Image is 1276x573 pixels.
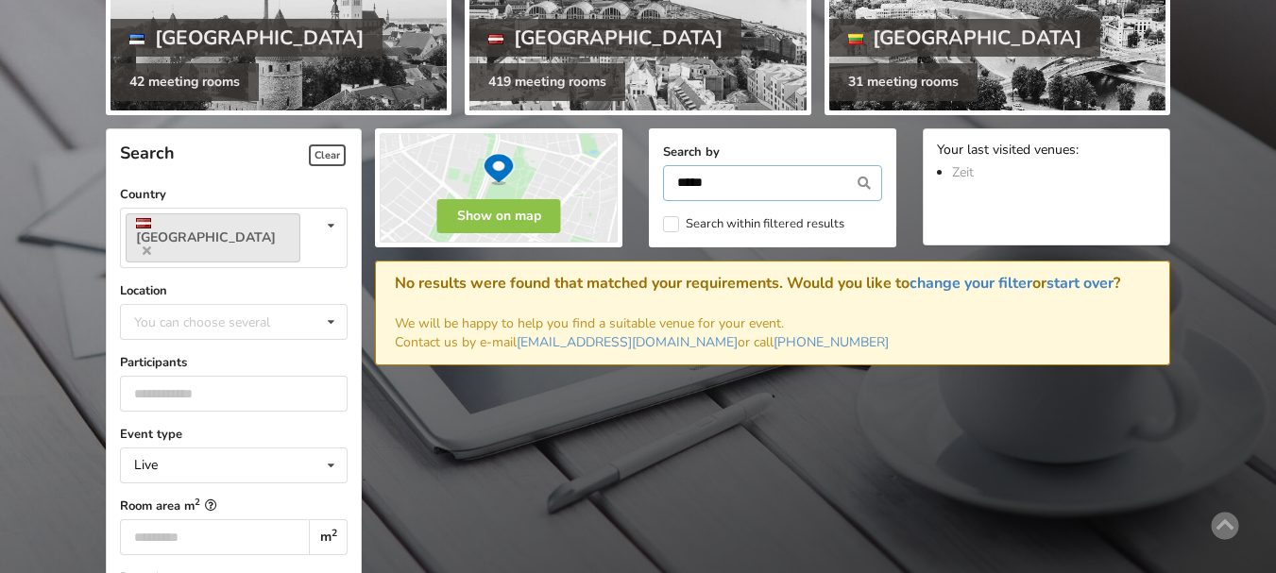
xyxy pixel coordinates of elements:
[332,526,337,540] sup: 2
[469,19,741,57] div: [GEOGRAPHIC_DATA]
[134,459,158,472] div: Live
[120,281,348,300] label: Location
[111,19,383,57] div: [GEOGRAPHIC_DATA]
[120,353,348,372] label: Participants
[774,333,889,351] a: [PHONE_NUMBER]
[309,144,346,166] span: Clear
[195,496,200,508] sup: 2
[1046,273,1114,294] a: start over
[910,273,1032,294] a: change your filter
[663,216,844,232] label: Search within filtered results
[395,274,1150,293] div: No results were found that matched your requirements. Would you like to or ?
[517,333,738,351] a: [EMAIL_ADDRESS][DOMAIN_NAME]
[395,295,1150,352] p: We will be happy to help you find a suitable venue for your event. Contact us by e-mail or call
[120,142,175,164] span: Search
[120,185,348,204] label: Country
[129,311,313,332] div: You can choose several
[437,199,561,233] button: Show on map
[126,213,300,262] a: [GEOGRAPHIC_DATA]
[309,519,348,555] div: m
[663,143,882,161] label: Search by
[120,497,348,515] label: Room area m
[952,163,974,181] a: Zeit
[120,425,348,444] label: Event type
[469,63,625,101] div: 419 meeting rooms
[111,63,259,101] div: 42 meeting rooms
[375,128,622,247] img: Show on map
[829,19,1101,57] div: [GEOGRAPHIC_DATA]
[829,63,978,101] div: 31 meeting rooms
[937,143,1156,160] div: Your last visited venues:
